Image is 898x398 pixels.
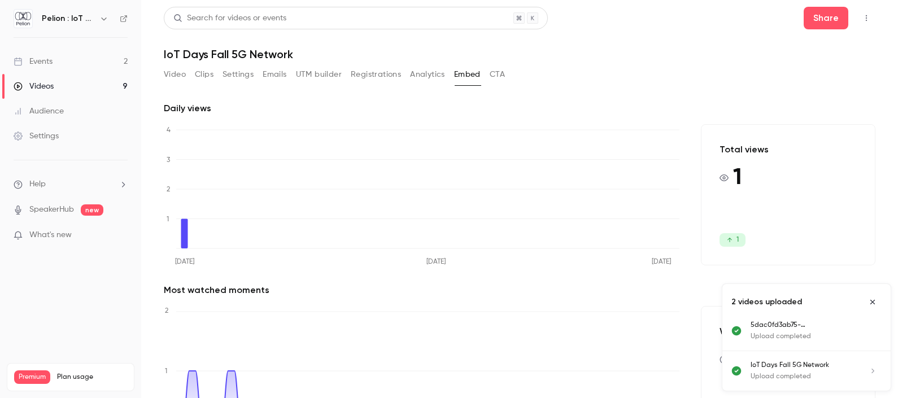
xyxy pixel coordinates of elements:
[751,360,882,382] a: IoT Days Fall 5G NetworkUpload completed
[114,230,128,240] iframe: Noticeable Trigger
[751,320,874,330] p: 5dac0fd3ab75-ba9cea702e0ef10358886df8bcaac72a (1)
[167,157,170,164] tspan: 3
[175,258,194,265] tspan: [DATE]
[81,204,103,216] span: new
[410,65,445,84] button: Analytics
[165,368,167,375] tspan: 1
[14,81,54,92] div: Videos
[167,216,169,223] tspan: 1
[42,13,95,24] h6: Pelion : IoT Connectivity Made Effortless
[14,370,50,384] span: Premium
[804,7,848,29] button: Share
[263,65,286,84] button: Emails
[29,204,74,216] a: SpeakerHub
[751,360,855,370] p: IoT Days Fall 5G Network
[652,258,671,265] tspan: [DATE]
[751,371,855,382] p: Upload completed
[490,65,505,84] button: CTA
[864,293,882,311] button: Close uploads list
[751,331,874,342] p: Upload completed
[167,186,170,193] tspan: 2
[164,283,875,297] h2: Most watched moments
[857,9,875,27] button: Top Bar Actions
[14,178,128,190] li: help-dropdown-opener
[14,10,32,28] img: Pelion : IoT Connectivity Made Effortless
[57,373,127,382] span: Plan usage
[14,130,59,142] div: Settings
[164,65,186,84] button: Video
[733,161,742,195] span: 1
[167,127,171,134] tspan: 4
[164,47,875,61] h1: IoT Days Fall 5G Network
[731,296,802,308] p: 2 videos uploaded
[351,65,401,84] button: Registrations
[173,12,286,24] div: Search for videos or events
[29,178,46,190] span: Help
[720,233,746,247] span: 1
[720,325,794,338] p: Watch time
[165,308,168,314] tspan: 2
[14,56,53,67] div: Events
[296,65,342,84] button: UTM builder
[164,102,875,115] h2: Daily views
[29,229,72,241] span: What's new
[223,65,254,84] button: Settings
[454,65,481,84] button: Embed
[14,106,64,117] div: Audience
[720,143,769,156] p: Total views
[722,320,891,391] ul: Uploads list
[195,65,213,84] button: Clips
[426,258,446,265] tspan: [DATE]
